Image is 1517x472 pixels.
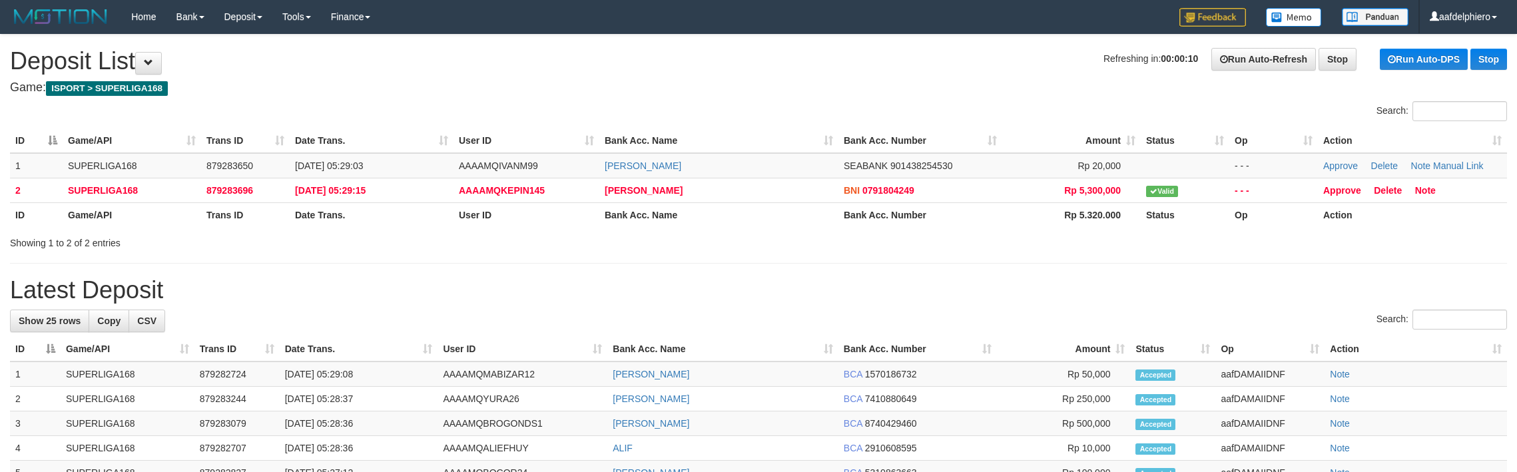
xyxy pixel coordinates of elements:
td: - - - [1229,153,1318,178]
th: Op: activate to sort column ascending [1215,337,1325,361]
span: AAAAMQIVANM99 [459,160,538,171]
span: 879283696 [206,185,253,196]
span: BCA [844,418,862,429]
td: 879283244 [194,387,280,411]
td: aafDAMAIIDNF [1215,411,1325,436]
td: AAAAMQALIEFHUY [438,436,607,461]
a: Note [1415,185,1436,196]
th: ID: activate to sort column descending [10,128,63,153]
a: CSV [129,310,165,332]
th: Date Trans.: activate to sort column ascending [290,128,454,153]
a: Manual Link [1433,160,1484,171]
span: Copy 7410880649 to clipboard [865,393,917,404]
a: [PERSON_NAME] [613,393,689,404]
span: Copy 2910608595 to clipboard [865,443,917,453]
input: Search: [1412,310,1507,330]
th: Op: activate to sort column ascending [1229,128,1318,153]
img: panduan.png [1342,8,1408,26]
td: [DATE] 05:28:36 [280,411,438,436]
a: Delete [1371,160,1398,171]
td: [DATE] 05:29:08 [280,361,438,387]
th: User ID [454,202,599,227]
a: [PERSON_NAME] [605,160,681,171]
th: Game/API: activate to sort column ascending [63,128,201,153]
th: Rp 5.320.000 [1002,202,1141,227]
td: Rp 10,000 [997,436,1131,461]
td: [DATE] 05:28:36 [280,436,438,461]
a: Stop [1470,49,1507,70]
th: Status: activate to sort column ascending [1141,128,1229,153]
input: Search: [1412,101,1507,121]
span: [DATE] 05:29:03 [295,160,363,171]
h4: Game: [10,81,1507,95]
th: Bank Acc. Name: activate to sort column ascending [599,128,838,153]
h1: Latest Deposit [10,277,1507,304]
a: Note [1411,160,1431,171]
span: Copy [97,316,121,326]
td: - - - [1229,178,1318,202]
a: ALIF [613,443,633,453]
th: Status [1141,202,1229,227]
td: 1 [10,361,61,387]
h1: Deposit List [10,48,1507,75]
td: 1 [10,153,63,178]
label: Search: [1376,101,1507,121]
td: 2 [10,178,63,202]
span: Rp 20,000 [1077,160,1121,171]
td: AAAAMQBROGONDS1 [438,411,607,436]
th: User ID: activate to sort column ascending [438,337,607,361]
td: 879282707 [194,436,280,461]
span: Copy 0791804249 to clipboard [862,185,914,196]
a: Note [1330,393,1350,404]
span: CSV [137,316,156,326]
th: Action: activate to sort column ascending [1318,128,1507,153]
td: 2 [10,387,61,411]
span: Show 25 rows [19,316,81,326]
a: Approve [1323,185,1361,196]
span: [DATE] 05:29:15 [295,185,366,196]
strong: 00:00:10 [1161,53,1198,64]
td: 3 [10,411,61,436]
span: Valid transaction [1146,186,1178,197]
span: ISPORT > SUPERLIGA168 [46,81,168,96]
span: BCA [844,369,862,379]
td: Rp 250,000 [997,387,1131,411]
td: AAAAMQYURA26 [438,387,607,411]
a: Run Auto-Refresh [1211,48,1316,71]
td: 879283079 [194,411,280,436]
a: [PERSON_NAME] [613,418,689,429]
img: Button%20Memo.svg [1266,8,1322,27]
a: Copy [89,310,129,332]
th: Trans ID [201,202,290,227]
label: Search: [1376,310,1507,330]
th: Trans ID: activate to sort column ascending [201,128,290,153]
td: Rp 50,000 [997,361,1131,387]
td: Rp 500,000 [997,411,1131,436]
span: Accepted [1135,419,1175,430]
img: MOTION_logo.png [10,7,111,27]
td: SUPERLIGA168 [61,361,194,387]
th: Trans ID: activate to sort column ascending [194,337,280,361]
th: ID: activate to sort column descending [10,337,61,361]
th: Bank Acc. Number: activate to sort column ascending [838,128,1002,153]
span: Accepted [1135,443,1175,455]
th: Bank Acc. Number [838,202,1002,227]
td: aafDAMAIIDNF [1215,436,1325,461]
span: Refreshing in: [1103,53,1198,64]
span: Copy 1570186732 to clipboard [865,369,917,379]
th: Action [1318,202,1507,227]
td: aafDAMAIIDNF [1215,387,1325,411]
th: ID [10,202,63,227]
a: Stop [1319,48,1357,71]
th: Op [1229,202,1318,227]
a: Note [1330,369,1350,379]
td: [DATE] 05:28:37 [280,387,438,411]
img: Feedback.jpg [1179,8,1246,27]
th: Bank Acc. Name: activate to sort column ascending [607,337,838,361]
td: SUPERLIGA168 [61,411,194,436]
span: BCA [844,443,862,453]
th: Game/API [63,202,201,227]
td: aafDAMAIIDNF [1215,361,1325,387]
span: SEABANK [844,160,888,171]
span: Accepted [1135,394,1175,405]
